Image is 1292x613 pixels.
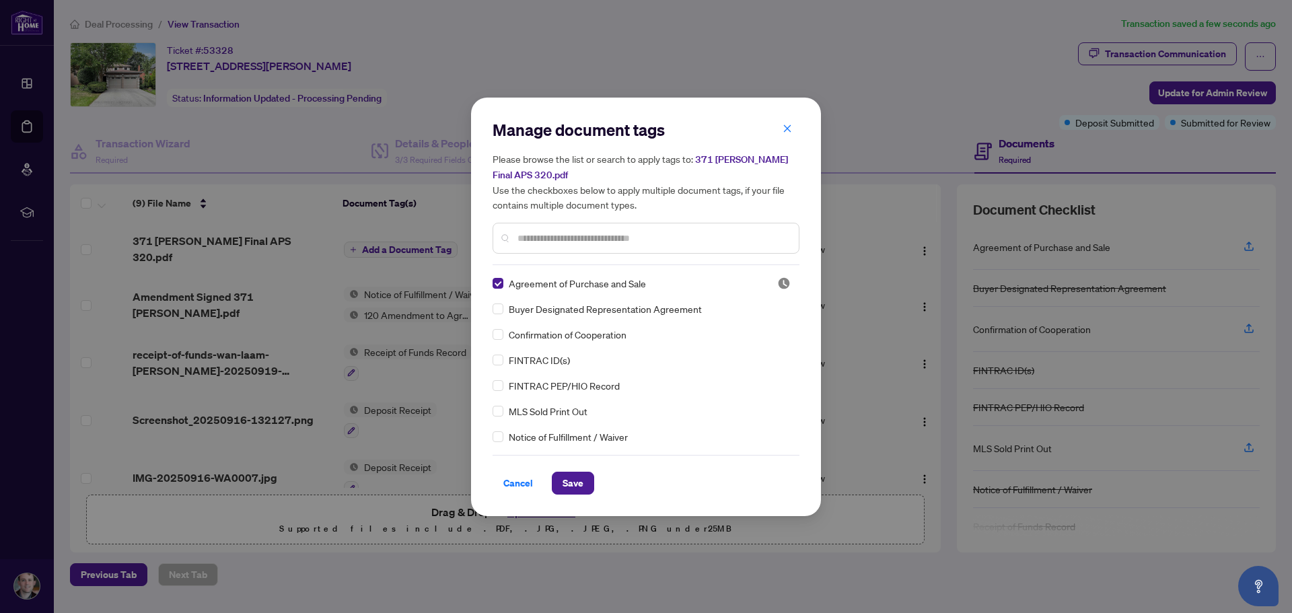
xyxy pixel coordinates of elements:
span: Pending Review [777,277,791,290]
span: Agreement of Purchase and Sale [509,276,646,291]
span: Save [563,472,583,494]
button: Open asap [1238,566,1279,606]
h2: Manage document tags [493,119,799,141]
button: Cancel [493,472,544,495]
span: Confirmation of Cooperation [509,327,626,342]
span: FINTRAC ID(s) [509,353,570,367]
span: Buyer Designated Representation Agreement [509,301,702,316]
span: MLS Sold Print Out [509,404,587,419]
h5: Please browse the list or search to apply tags to: Use the checkboxes below to apply multiple doc... [493,151,799,212]
span: Notice of Fulfillment / Waiver [509,429,628,444]
span: 371 [PERSON_NAME] Final APS 320.pdf [493,153,788,181]
button: Save [552,472,594,495]
img: status [777,277,791,290]
span: Cancel [503,472,533,494]
span: FINTRAC PEP/HIO Record [509,378,620,393]
span: close [783,124,792,133]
